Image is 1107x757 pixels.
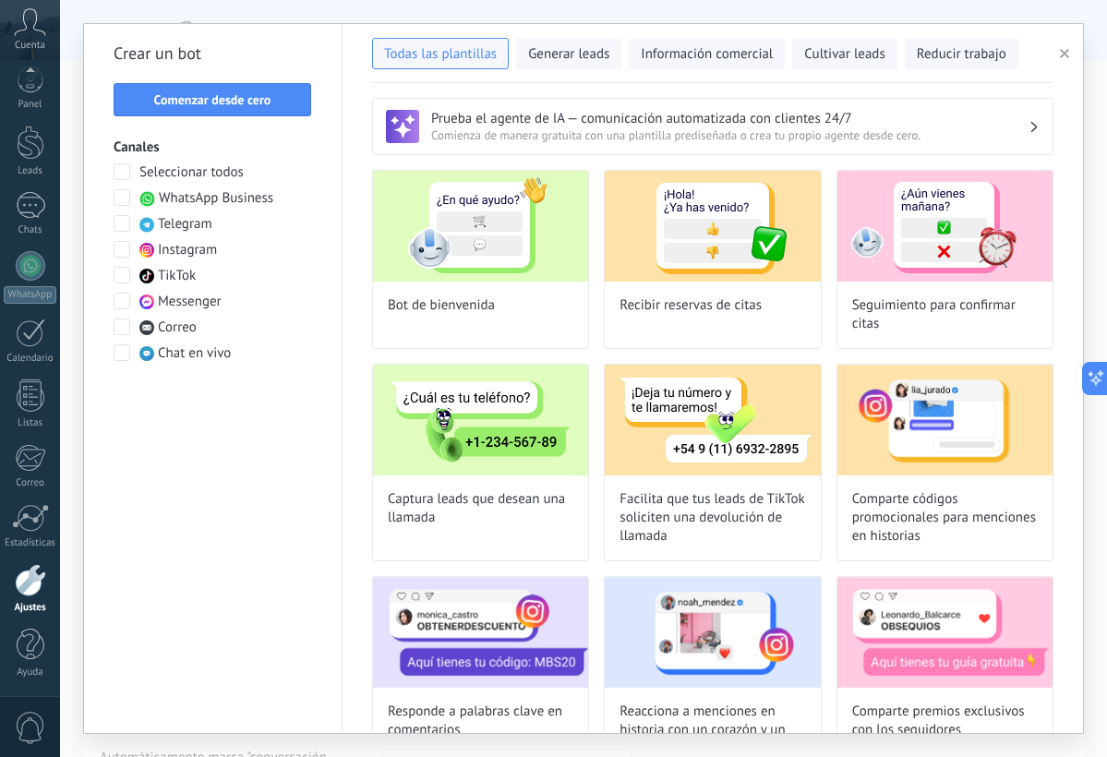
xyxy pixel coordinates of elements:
[114,83,311,116] button: Comenzar desde cero
[158,344,231,363] span: Chat en vivo
[373,171,588,282] img: Bot de bienvenida
[15,40,45,52] span: Cuenta
[620,296,762,315] span: Recibir reservas de citas
[4,417,57,429] div: Listas
[4,224,57,236] div: Chats
[852,490,1038,546] span: Comparte códigos promocionales para menciones en historias
[852,296,1038,333] span: Seguimiento para confirmar citas
[158,267,196,285] span: TikTok
[154,93,271,106] span: Comenzar desde cero
[158,293,222,311] span: Messenger
[4,286,56,304] div: WhatsApp
[431,127,1029,143] span: Comienza de manera gratuita con una plantilla prediseñada o crea tu propio agente desde cero.
[139,163,244,182] span: Seleccionar todos
[837,171,1053,282] img: Seguimiento para confirmar citas
[373,577,588,688] img: Responde a palabras clave en comentarios
[158,241,217,259] span: Instagram
[373,365,588,475] img: Captura leads que desean una llamada
[4,99,57,111] div: Panel
[804,45,884,64] span: Cultivar leads
[114,39,312,68] h2: Crear un bot
[384,45,497,64] span: Todas las plantillas
[852,703,1038,739] span: Comparte premios exclusivos con los seguidores
[516,38,621,69] button: Generar leads
[114,138,312,156] h3: Canales
[159,189,273,208] span: WhatsApp Business
[917,45,1006,64] span: Reducir trabajo
[388,296,495,315] span: Bot de bienvenida
[4,537,57,549] div: Estadísticas
[4,602,57,614] div: Ajustes
[905,38,1018,69] button: Reducir trabajo
[4,353,57,365] div: Calendario
[4,667,57,679] div: Ayuda
[620,490,805,546] span: Facilita que tus leads de TikTok soliciten una devolución de llamada
[837,365,1053,475] img: Comparte códigos promocionales para menciones en historias
[431,110,1029,127] h3: Prueba el agente de IA — comunicación automatizada con clientes 24/7
[372,38,509,69] button: Todas las plantillas
[605,577,820,688] img: Reacciona a menciones en historia con un corazón y un mensaje
[158,215,212,234] span: Telegram
[605,171,820,282] img: Recibir reservas de citas
[605,365,820,475] img: Facilita que tus leads de TikTok soliciten una devolución de llamada
[388,703,573,739] span: Responde a palabras clave en comentarios
[158,318,197,337] span: Correo
[641,45,773,64] span: Información comercial
[792,38,896,69] button: Cultivar leads
[388,490,573,527] span: Captura leads que desean una llamada
[4,165,57,177] div: Leads
[629,38,785,69] button: Información comercial
[528,45,609,64] span: Generar leads
[4,477,57,489] div: Correo
[837,577,1053,688] img: Comparte premios exclusivos con los seguidores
